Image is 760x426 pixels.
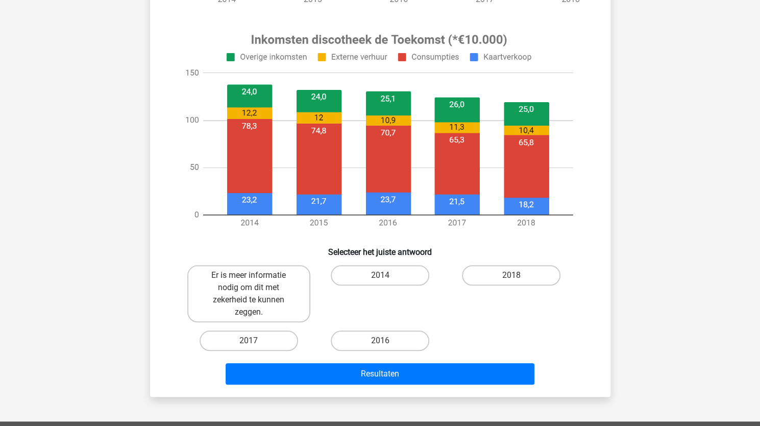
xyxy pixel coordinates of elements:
[166,239,594,257] h6: Selecteer het juiste antwoord
[187,265,310,322] label: Er is meer informatie nodig om dit met zekerheid te kunnen zeggen.
[331,265,429,286] label: 2014
[200,330,298,351] label: 2017
[462,265,560,286] label: 2018
[331,330,429,351] label: 2016
[226,363,534,385] button: Resultaten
